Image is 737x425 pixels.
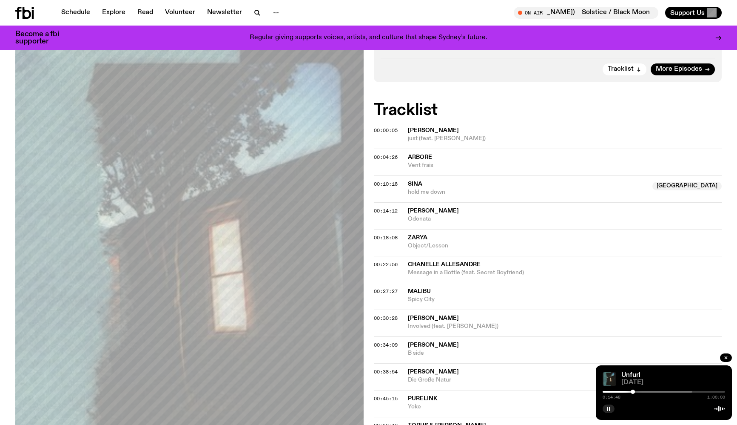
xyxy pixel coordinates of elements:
span: [PERSON_NAME] [408,315,459,321]
span: Zarya [408,235,427,241]
a: Schedule [56,7,95,19]
button: 00:18:08 [374,235,398,240]
span: [PERSON_NAME] [408,208,459,214]
button: 00:04:26 [374,155,398,160]
button: 00:30:28 [374,316,398,321]
span: B side [408,349,722,357]
span: [PERSON_NAME] [408,127,459,133]
span: 00:30:28 [374,315,398,322]
span: 00:14:12 [374,207,398,214]
a: Read [132,7,158,19]
span: 00:00:05 [374,127,398,134]
span: Yoke [408,403,722,411]
h2: Tracklist [374,103,722,118]
span: Odonata [408,215,722,223]
button: 00:45:15 [374,396,398,401]
h3: Become a fbi supporter [15,31,70,45]
span: Malibu [408,288,431,294]
a: Explore [97,7,131,19]
span: Die Große Natur [408,376,722,384]
span: Support Us [670,9,705,17]
span: Tracklist [608,66,634,72]
span: Vent frais [408,161,722,169]
button: 00:27:27 [374,289,398,294]
button: 00:14:12 [374,209,398,213]
span: 00:38:54 [374,368,398,375]
button: Tracklist [603,63,646,75]
a: Newsletter [202,7,247,19]
button: Support Us [665,7,722,19]
span: Object/Lesson [408,242,722,250]
a: More Episodes [651,63,715,75]
button: On AirSolstice / Black Moon (with [PERSON_NAME])Solstice / Black Moon (with [PERSON_NAME]) [514,7,658,19]
span: 00:45:15 [374,395,398,402]
button: 00:34:09 [374,343,398,347]
p: Regular giving supports voices, artists, and culture that shape Sydney’s future. [250,34,487,42]
button: 00:38:54 [374,370,398,374]
span: Purelink [408,396,437,402]
button: 00:10:18 [374,182,398,187]
span: just (feat. [PERSON_NAME]) [408,135,722,143]
button: 00:00:05 [374,128,398,133]
span: 00:27:27 [374,288,398,295]
span: More Episodes [656,66,702,72]
a: Volunteer [160,7,200,19]
button: 00:22:56 [374,262,398,267]
span: [GEOGRAPHIC_DATA] [652,182,722,190]
span: 00:10:18 [374,181,398,187]
span: 00:18:08 [374,234,398,241]
span: 1:00:00 [707,395,725,399]
span: Sina [408,181,422,187]
span: [PERSON_NAME] [408,369,459,375]
span: ARBORE [408,154,432,160]
span: 00:34:09 [374,342,398,348]
span: Chanelle Allesandre [408,261,481,267]
span: Spicy City [408,296,722,304]
span: Involved (feat. [PERSON_NAME]) [408,322,722,330]
span: [DATE] [621,379,725,386]
a: Unfurl [621,372,640,379]
span: hold me down [408,188,648,196]
span: [PERSON_NAME] [408,342,459,348]
span: 00:22:56 [374,261,398,268]
span: 00:04:26 [374,154,398,161]
span: Message in a Bottle (feat. Secret Boyfriend) [408,269,722,277]
span: 0:14:48 [603,395,620,399]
